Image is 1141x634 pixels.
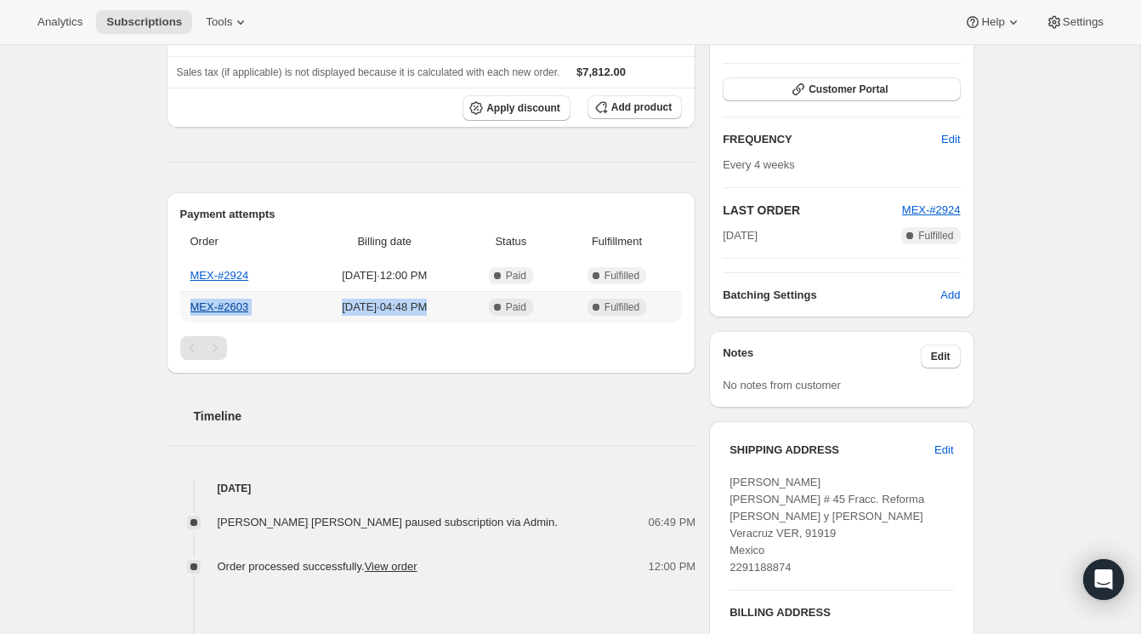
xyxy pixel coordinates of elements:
span: Tools [206,15,232,29]
span: Subscriptions [106,15,182,29]
button: Customer Portal [723,77,960,101]
h2: FREQUENCY [723,131,941,148]
span: Fulfilled [605,269,639,283]
span: Apply discount [486,101,560,115]
button: Add product [588,95,682,119]
span: Add [940,287,960,304]
button: Settings [1036,10,1114,34]
span: Fulfilled [918,229,953,243]
h3: SHIPPING ADDRESS [729,442,934,459]
th: Order [180,223,304,260]
span: Billing date [309,233,460,250]
span: [DATE] [723,227,758,244]
button: Edit [921,345,961,368]
button: Subscriptions [96,10,192,34]
span: Sales tax (if applicable) is not displayed because it is calculated with each new order. [177,66,560,78]
a: MEX-#2924 [190,269,249,282]
span: Paid [506,300,526,314]
span: [PERSON_NAME] [PERSON_NAME] # 45 Fracc. Reforma [PERSON_NAME] y [PERSON_NAME] Veracruz VER, 91919... [729,476,924,574]
span: [PERSON_NAME] [PERSON_NAME] paused subscription via Admin. [218,516,558,528]
h6: Batching Settings [723,287,940,304]
a: View order [365,560,417,573]
div: Open Intercom Messenger [1083,559,1124,600]
button: Analytics [27,10,93,34]
span: 06:49 PM [649,514,696,531]
span: Add product [611,100,672,114]
span: Paid [506,269,526,283]
span: [DATE] · 04:48 PM [309,299,460,316]
button: Edit [924,437,963,464]
span: Edit [931,350,951,363]
h2: LAST ORDER [723,202,902,219]
span: Status [470,233,552,250]
span: [DATE] · 12:00 PM [309,267,460,284]
span: Order processed successfully. [218,560,417,573]
button: Help [954,10,1031,34]
span: Fulfillment [562,233,672,250]
span: 12:00 PM [649,558,696,575]
h3: BILLING ADDRESS [729,604,953,621]
span: Help [981,15,1004,29]
span: Customer Portal [809,83,888,96]
nav: Pagination [180,336,683,360]
span: $7,812.00 [576,66,626,78]
button: Add [930,282,970,309]
span: Edit [934,442,953,459]
a: MEX-#2924 [902,203,961,216]
button: Edit [931,126,970,153]
button: Tools [196,10,259,34]
span: Edit [941,131,960,148]
h4: [DATE] [167,480,696,497]
button: Apply discount [463,95,570,121]
a: MEX-#2603 [190,300,249,313]
span: Every 4 weeks [723,158,795,171]
button: MEX-#2924 [902,202,961,219]
span: Analytics [37,15,82,29]
span: Settings [1063,15,1104,29]
h2: Timeline [194,408,696,425]
span: Fulfilled [605,300,639,314]
h2: Payment attempts [180,206,683,223]
h3: Notes [723,345,921,368]
span: No notes from customer [723,379,841,391]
